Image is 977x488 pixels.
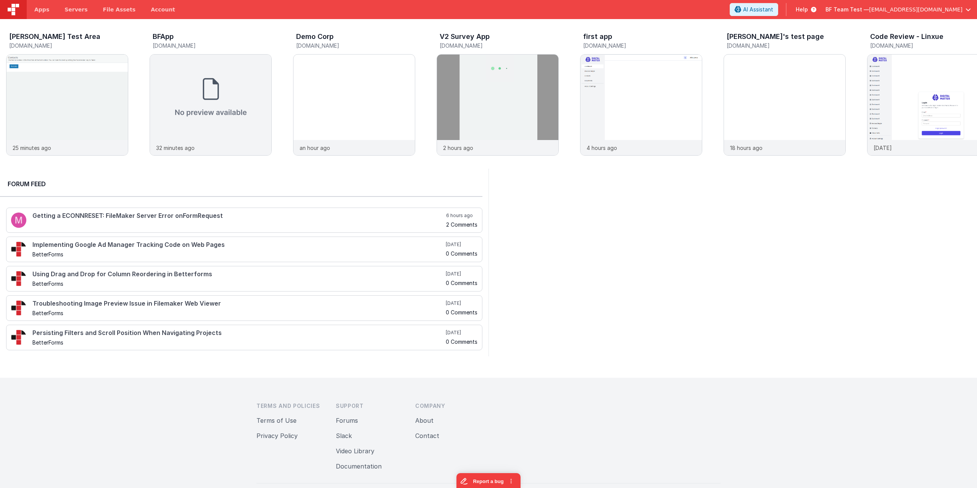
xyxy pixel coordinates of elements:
[103,6,136,13] span: File Assets
[743,6,773,13] span: AI Assistant
[415,431,439,440] button: Contact
[440,33,490,40] h3: V2 Survey App
[446,213,477,219] h5: 6 hours ago
[32,300,444,307] h4: Troubleshooting Image Preview Issue in Filemaker Web Viewer
[153,33,174,40] h3: BFApp
[296,43,415,48] h5: [DOMAIN_NAME]
[153,43,272,48] h5: [DOMAIN_NAME]
[6,325,482,350] a: Persisting Filters and Scroll Position When Navigating Projects BetterForms [DATE] 0 Comments
[8,179,475,188] h2: Forum Feed
[727,33,824,40] h3: [PERSON_NAME]'s test page
[446,242,477,248] h5: [DATE]
[583,43,702,48] h5: [DOMAIN_NAME]
[64,6,87,13] span: Servers
[34,6,49,13] span: Apps
[727,43,846,48] h5: [DOMAIN_NAME]
[11,271,26,286] img: 295_2.png
[874,144,892,152] p: [DATE]
[825,6,971,13] button: BF Team Test — [EMAIL_ADDRESS][DOMAIN_NAME]
[336,432,352,440] a: Slack
[32,213,445,219] h4: Getting a ECONNRESET: FileMaker Server Error onFormRequest
[256,402,324,410] h3: Terms and Policies
[730,144,763,152] p: 18 hours ago
[300,144,330,152] p: an hour ago
[796,6,808,13] span: Help
[256,432,298,440] a: Privacy Policy
[446,339,477,345] h5: 0 Comments
[869,6,962,13] span: [EMAIL_ADDRESS][DOMAIN_NAME]
[336,402,403,410] h3: Support
[443,144,473,152] p: 2 hours ago
[446,251,477,256] h5: 0 Comments
[256,417,297,424] a: Terms of Use
[336,462,382,471] button: Documentation
[440,43,559,48] h5: [DOMAIN_NAME]
[32,310,444,316] h5: BetterForms
[32,271,444,278] h4: Using Drag and Drop for Column Reordering in Betterforms
[11,330,26,345] img: 295_2.png
[11,213,26,228] img: 100.png
[446,330,477,336] h5: [DATE]
[825,6,869,13] span: BF Team Test —
[11,242,26,257] img: 295_2.png
[336,446,374,456] button: Video Library
[446,280,477,286] h5: 0 Comments
[9,33,100,40] h3: [PERSON_NAME] Test Area
[446,309,477,315] h5: 0 Comments
[32,330,444,337] h4: Persisting Filters and Scroll Position When Navigating Projects
[336,416,358,425] button: Forums
[32,340,444,345] h5: BetterForms
[6,266,482,292] a: Using Drag and Drop for Column Reordering in Betterforms BetterForms [DATE] 0 Comments
[415,402,482,410] h3: Company
[446,222,477,227] h5: 2 Comments
[6,237,482,262] a: Implementing Google Ad Manager Tracking Code on Web Pages BetterForms [DATE] 0 Comments
[730,3,778,16] button: AI Assistant
[32,281,444,287] h5: BetterForms
[336,431,352,440] button: Slack
[415,417,434,424] a: About
[156,144,195,152] p: 32 minutes ago
[9,43,128,48] h5: [DOMAIN_NAME]
[32,251,444,257] h5: BetterForms
[446,300,477,306] h5: [DATE]
[296,33,334,40] h3: Demo Corp
[587,144,617,152] p: 4 hours ago
[583,33,612,40] h3: first app
[415,416,434,425] button: About
[870,33,943,40] h3: Code Review - Linxue
[6,208,482,233] a: Getting a ECONNRESET: FileMaker Server Error onFormRequest 6 hours ago 2 Comments
[446,271,477,277] h5: [DATE]
[6,295,482,321] a: Troubleshooting Image Preview Issue in Filemaker Web Viewer BetterForms [DATE] 0 Comments
[11,300,26,316] img: 295_2.png
[32,242,444,248] h4: Implementing Google Ad Manager Tracking Code on Web Pages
